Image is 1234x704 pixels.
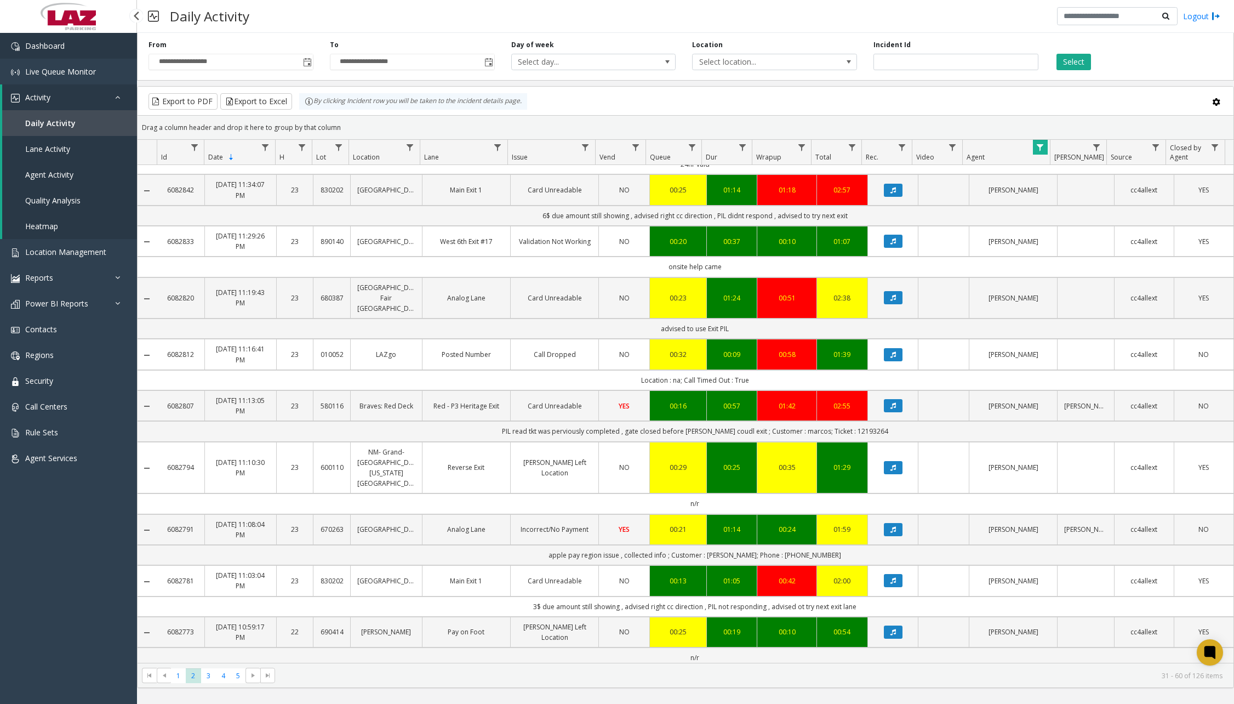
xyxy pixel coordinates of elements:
[295,140,310,155] a: H Filter Menu
[764,349,810,360] a: 00:58
[976,236,1050,247] a: [PERSON_NAME]
[517,349,592,360] a: Call Dropped
[245,668,260,683] span: Go to the next page
[142,668,157,683] span: Go to the first page
[320,627,344,637] a: 690414
[429,401,504,411] a: Red - P3 Heritage Exit
[713,576,751,586] a: 01:05
[138,294,157,303] a: Collapse Details
[320,576,344,586] a: 830202
[1198,576,1209,586] span: YES
[656,627,700,637] a: 00:25
[517,622,592,643] a: [PERSON_NAME] Left Location
[320,462,344,473] a: 600110
[163,185,198,195] a: 6082842
[1121,236,1167,247] a: cc4allext
[25,41,65,51] span: Dashboard
[25,221,58,231] span: Heatmap
[490,140,505,155] a: Lane Filter Menu
[357,447,415,489] a: NM- Grand-[GEOGRAPHIC_DATA]-[US_STATE][GEOGRAPHIC_DATA]
[283,462,307,473] a: 23
[735,140,750,155] a: Dur Filter Menu
[1208,140,1222,155] a: Closed by Agent Filter Menu
[138,118,1233,137] div: Drag a column header and drop it here to group by that column
[976,349,1050,360] a: [PERSON_NAME]
[163,349,198,360] a: 6082812
[357,349,415,360] a: LAZgo
[330,40,339,50] label: To
[1198,463,1209,472] span: YES
[25,401,67,412] span: Call Centers
[138,577,157,586] a: Collapse Details
[157,545,1233,565] td: apple pay region issue , collected info ; Customer : [PERSON_NAME]; Phone : [PHONE_NUMBER]
[138,237,157,246] a: Collapse Details
[2,110,137,136] a: Daily Activity
[357,185,415,195] a: [GEOGRAPHIC_DATA]
[1181,576,1227,586] a: YES
[824,627,861,637] a: 00:54
[656,349,700,360] a: 00:32
[186,668,201,683] span: Page 2
[824,236,861,247] a: 01:07
[25,118,76,128] span: Daily Activity
[945,140,960,155] a: Video Filter Menu
[163,236,198,247] a: 6082833
[656,576,700,586] div: 00:13
[316,152,326,162] span: Lot
[764,576,810,586] a: 00:42
[1181,293,1227,303] a: YES
[429,349,504,360] a: Posted Number
[11,455,20,463] img: 'icon'
[764,185,810,195] div: 01:18
[713,185,751,195] div: 01:14
[212,457,270,478] a: [DATE] 11:10:30 PM
[283,627,307,637] a: 22
[512,54,643,70] span: Select day...
[25,92,50,103] span: Activity
[1121,524,1167,535] a: cc4allext
[693,54,824,70] span: Select location...
[161,152,167,162] span: Id
[713,293,751,303] a: 01:24
[976,627,1050,637] a: [PERSON_NAME]
[1181,462,1227,473] a: YES
[1064,401,1107,411] a: [PERSON_NAME]
[320,236,344,247] a: 890140
[1121,627,1167,637] a: cc4allext
[713,236,751,247] a: 00:37
[976,293,1050,303] a: [PERSON_NAME]
[148,93,218,110] button: Export to PDF
[619,463,630,472] span: NO
[619,237,630,246] span: NO
[1121,293,1167,303] a: cc4allext
[163,576,198,586] a: 6082781
[619,185,630,195] span: NO
[976,462,1050,473] a: [PERSON_NAME]
[283,293,307,303] a: 23
[25,247,106,257] span: Location Management
[713,401,751,411] a: 00:57
[357,627,415,637] a: [PERSON_NAME]
[628,140,643,155] a: Vend Filter Menu
[1198,185,1209,195] span: YES
[11,248,20,257] img: 'icon'
[138,140,1233,663] div: Data table
[201,668,216,683] span: Page 3
[320,185,344,195] a: 830202
[283,576,307,586] a: 23
[578,140,593,155] a: Issue Filter Menu
[157,319,1233,339] td: advised to use Exit PIL
[11,94,20,103] img: 'icon'
[764,627,810,637] a: 00:10
[138,351,157,360] a: Collapse Details
[283,349,307,360] a: 23
[1181,185,1227,195] a: YES
[605,627,643,637] a: NO
[212,570,270,591] a: [DATE] 11:03:04 PM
